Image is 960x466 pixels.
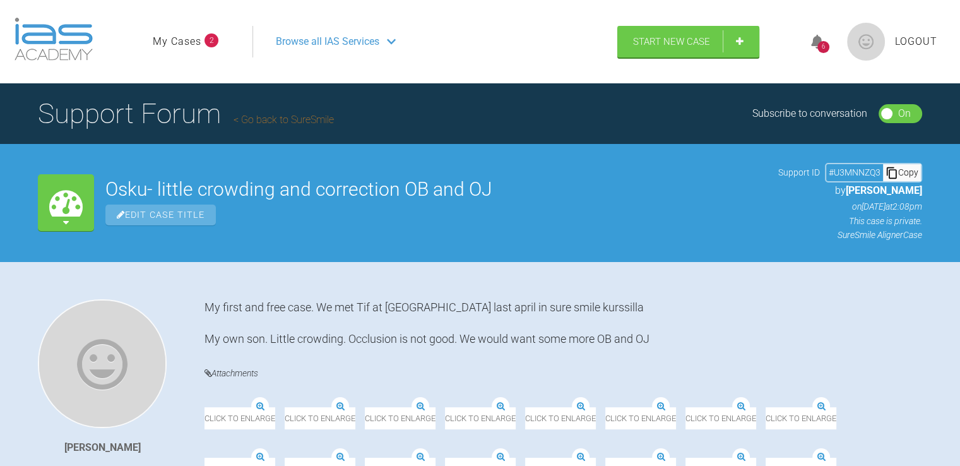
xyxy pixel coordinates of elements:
a: My Cases [153,33,201,50]
div: [PERSON_NAME] [64,439,141,456]
img: Teemu Savola [38,299,167,428]
span: Click to enlarge [766,407,836,429]
span: Click to enlarge [525,407,596,429]
span: Support ID [778,165,820,179]
div: Copy [883,164,921,181]
span: Browse all IAS Services [276,33,379,50]
a: Start New Case [617,26,759,57]
span: Start New Case [633,36,710,47]
h1: Support Forum [38,92,334,136]
span: Click to enlarge [445,407,516,429]
span: 2 [204,33,218,47]
div: On [898,105,911,122]
span: Click to enlarge [365,407,436,429]
span: Edit Case Title [105,205,216,225]
span: [PERSON_NAME] [846,184,922,196]
a: Logout [895,33,937,50]
span: Click to enlarge [204,407,275,429]
p: This case is private. [778,214,922,228]
span: Click to enlarge [285,407,355,429]
h4: Attachments [204,366,922,381]
p: on [DATE] at 2:08pm [778,200,922,213]
a: Go back to SureSmile [234,114,334,126]
h2: Osku- little crowding and correction OB and OJ [105,180,767,199]
p: SureSmile Aligner Case [778,228,922,242]
div: # U3MNNZQ3 [826,165,883,179]
div: My first and free case. We met Tif at [GEOGRAPHIC_DATA] last april in sure smile kurssilla My own... [204,299,922,347]
p: by [778,182,922,199]
span: Click to enlarge [685,407,756,429]
img: logo-light.3e3ef733.png [15,18,93,61]
div: 6 [817,41,829,53]
img: profile.png [847,23,885,61]
div: Subscribe to conversation [752,105,867,122]
span: Click to enlarge [605,407,676,429]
